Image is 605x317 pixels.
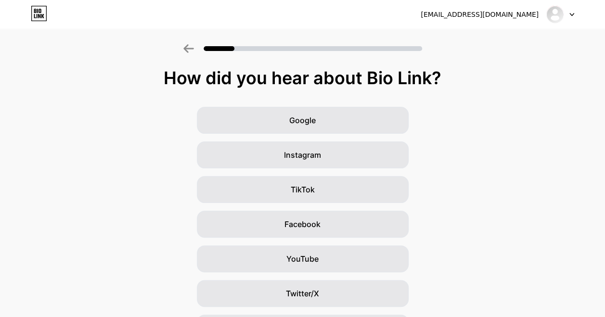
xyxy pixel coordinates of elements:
img: Jasim Al-Sudani [546,5,564,24]
span: Google [289,114,316,126]
div: How did you hear about Bio Link? [5,68,600,88]
span: TikTok [291,184,315,195]
span: Twitter/X [286,288,319,299]
span: Facebook [284,218,321,230]
div: [EMAIL_ADDRESS][DOMAIN_NAME] [421,10,539,20]
span: Instagram [284,149,321,161]
span: YouTube [286,253,319,265]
